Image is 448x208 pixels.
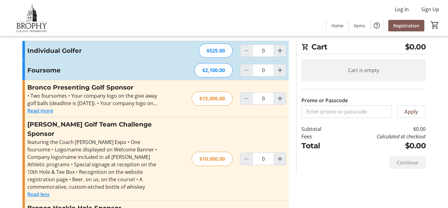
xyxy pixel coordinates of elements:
div: $2,100.00 [194,63,233,77]
button: Sign Up [416,4,444,14]
span: Apply [404,108,418,115]
button: Help [371,19,383,32]
td: Calculated at checkout [338,133,426,140]
div: • Two foursomes • Your company logo on the give away golf balls (deadline is [DATE]). • Your comp... [27,92,163,107]
input: Bronco Presenting Golf Sponsor Quantity [252,92,274,105]
div: $15,000.00 [192,91,233,106]
input: Brophy Golf Team Challenge Sponsor Quantity [252,153,274,165]
span: Registration [393,22,419,29]
span: Items [354,22,365,29]
h3: Bronco Presenting Golf Sponsor [27,83,163,92]
button: Read more [27,107,53,114]
input: Enter promo or passcode [301,105,392,118]
a: Home [326,20,348,31]
label: Promo or Passcode [301,97,348,104]
div: Cart is empty [301,59,426,81]
img: Brophy College Preparatory 's Logo [4,2,59,34]
h3: [PERSON_NAME] Golf Team Challenge Sponsor [27,120,163,138]
td: Total [301,140,338,151]
a: Items [349,20,370,31]
td: Fees [301,133,338,140]
button: Increment by one [274,64,286,76]
a: Registration [388,20,424,31]
button: Increment by one [274,45,286,57]
td: $0.00 [338,125,426,133]
span: $0.00 [405,41,426,53]
h3: Individual Golfer [27,46,163,55]
button: Increment by one [274,153,286,165]
div: $525.00 [199,44,233,58]
span: Home [331,22,343,29]
td: $0.00 [338,140,426,151]
span: Sign Up [421,6,439,13]
button: Read less [27,191,49,198]
input: Foursome Quantity [252,64,274,76]
span: Log In [395,6,409,13]
button: Increment by one [274,93,286,104]
div: $10,000.00 [192,152,233,166]
div: featuring the Coach [PERSON_NAME] Expo • One foursome • Logo/name displayed on Welcome Banner • C... [27,138,163,191]
h3: Foursome [27,66,163,75]
h2: Cart [301,41,426,54]
td: Subtotal [301,125,338,133]
input: Individual Golfer Quantity [252,44,274,57]
button: Cart [429,20,441,31]
button: Apply [397,105,426,118]
button: Log In [390,4,414,14]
